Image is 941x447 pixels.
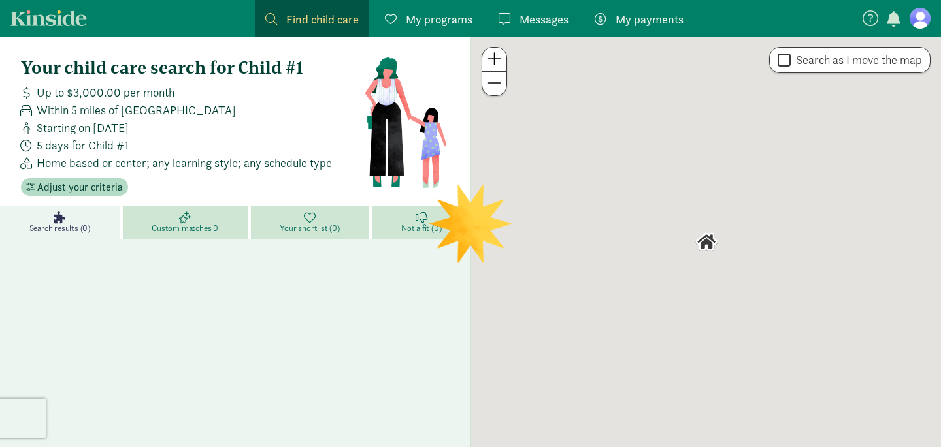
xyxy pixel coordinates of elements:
[37,154,332,172] span: Home based or center; any learning style; any schedule type
[37,136,129,154] span: 5 days for Child #1
[37,179,123,195] span: Adjust your criteria
[401,223,441,234] span: Not a fit (0)
[251,206,372,239] a: Your shortlist (0)
[37,101,236,119] span: Within 5 miles of [GEOGRAPHIC_DATA]
[406,10,472,28] span: My programs
[10,10,87,26] a: Kinside
[123,206,251,239] a: Custom matches 0
[616,10,684,28] span: My payments
[37,84,174,101] span: Up to $3,000.00 per month
[21,178,128,196] button: Adjust your criteria
[152,223,218,234] span: Custom matches 0
[21,57,364,78] h4: Your child care search for Child #1
[29,223,90,234] span: Search results (0)
[286,10,359,28] span: Find child care
[695,231,718,253] div: Click to see details
[37,119,129,136] span: Starting on [DATE]
[280,223,339,234] span: Your shortlist (0)
[791,52,922,68] label: Search as I move the map
[520,10,569,28] span: Messages
[372,206,470,239] a: Not a fit (0)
